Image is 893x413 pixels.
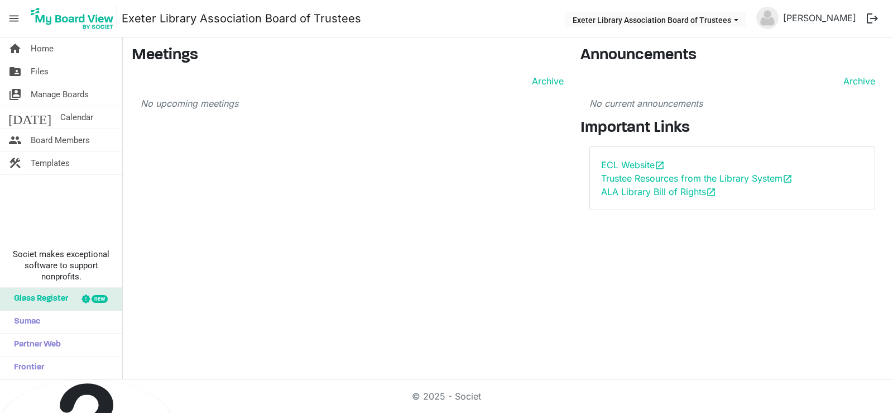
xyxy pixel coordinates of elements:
[779,7,861,29] a: [PERSON_NAME]
[565,12,746,27] button: Exeter Library Association Board of Trustees dropdownbutton
[8,152,22,174] span: construction
[839,74,875,88] a: Archive
[8,288,68,310] span: Glass Register
[122,7,361,30] a: Exeter Library Association Board of Trustees
[31,152,70,174] span: Templates
[8,37,22,60] span: home
[580,119,884,138] h3: Important Links
[706,187,716,197] span: open_in_new
[8,334,61,356] span: Partner Web
[132,46,564,65] h3: Meetings
[31,60,49,83] span: Files
[782,174,793,184] span: open_in_new
[8,311,40,333] span: Sumac
[3,8,25,29] span: menu
[31,83,89,106] span: Manage Boards
[60,106,93,129] span: Calendar
[601,186,716,197] a: ALA Library Bill of Rightsopen_in_new
[31,129,90,151] span: Board Members
[527,74,564,88] a: Archive
[92,295,108,303] div: new
[27,4,117,32] img: My Board View Logo
[141,97,564,110] p: No upcoming meetings
[27,4,122,32] a: My Board View Logo
[31,37,54,60] span: Home
[8,60,22,83] span: folder_shared
[756,7,779,29] img: no-profile-picture.svg
[5,249,117,282] span: Societ makes exceptional software to support nonprofits.
[655,160,665,170] span: open_in_new
[8,357,44,379] span: Frontier
[8,129,22,151] span: people
[412,391,481,402] a: © 2025 - Societ
[861,7,884,30] button: logout
[589,97,875,110] p: No current announcements
[580,46,884,65] h3: Announcements
[8,83,22,106] span: switch_account
[601,159,665,170] a: ECL Websiteopen_in_new
[8,106,51,129] span: [DATE]
[601,173,793,184] a: Trustee Resources from the Library Systemopen_in_new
